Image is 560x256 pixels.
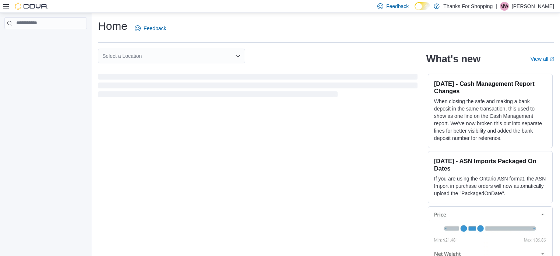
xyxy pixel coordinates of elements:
[434,175,546,197] p: If you are using the Ontario ASN format, the ASN Import in purchase orders will now automatically...
[550,57,554,62] svg: External link
[531,56,554,62] a: View allExternal link
[434,157,546,172] h3: [DATE] - ASN Imports Packaged On Dates
[512,2,554,11] p: [PERSON_NAME]
[98,75,418,99] span: Loading
[132,21,169,36] a: Feedback
[500,2,509,11] div: Marsell Walker
[500,2,508,11] span: MW
[235,53,241,59] button: Open list of options
[426,53,480,65] h2: What's new
[4,31,87,48] nav: Complex example
[443,2,493,11] p: Thanks For Shopping
[98,19,127,34] h1: Home
[144,25,166,32] span: Feedback
[434,98,546,142] p: When closing the safe and making a bank deposit in the same transaction, this used to show as one...
[15,3,48,10] img: Cova
[415,2,430,10] input: Dark Mode
[496,2,497,11] p: |
[434,80,546,95] h3: [DATE] - Cash Management Report Changes
[386,3,409,10] span: Feedback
